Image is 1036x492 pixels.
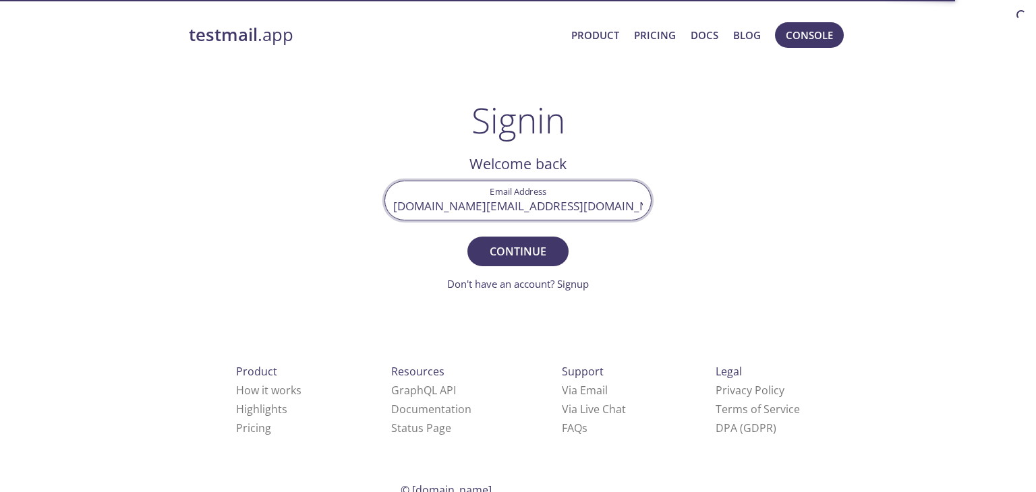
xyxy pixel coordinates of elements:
a: How it works [236,383,301,398]
span: Legal [716,364,742,379]
span: Console [786,26,833,44]
a: Don't have an account? Signup [447,277,589,290]
a: Via Email [562,383,608,398]
span: Product [236,364,277,379]
a: Highlights [236,402,287,417]
a: FAQ [562,421,587,435]
button: Continue [467,237,569,266]
a: Privacy Policy [716,383,784,398]
h1: Signin [471,100,565,140]
span: Resources [391,364,444,379]
a: Docs [691,26,718,44]
button: Console [775,22,844,48]
a: Status Page [391,421,451,435]
span: s [582,421,587,435]
strong: testmail [189,23,258,47]
a: GraphQL API [391,383,456,398]
a: testmail.app [189,24,560,47]
a: Blog [733,26,761,44]
a: Pricing [634,26,676,44]
a: Via Live Chat [562,402,626,417]
a: Product [571,26,619,44]
a: Documentation [391,402,471,417]
h2: Welcome back [384,152,652,175]
span: Continue [482,242,554,261]
a: Pricing [236,421,271,435]
a: DPA (GDPR) [716,421,776,435]
span: Support [562,364,604,379]
a: Terms of Service [716,402,800,417]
